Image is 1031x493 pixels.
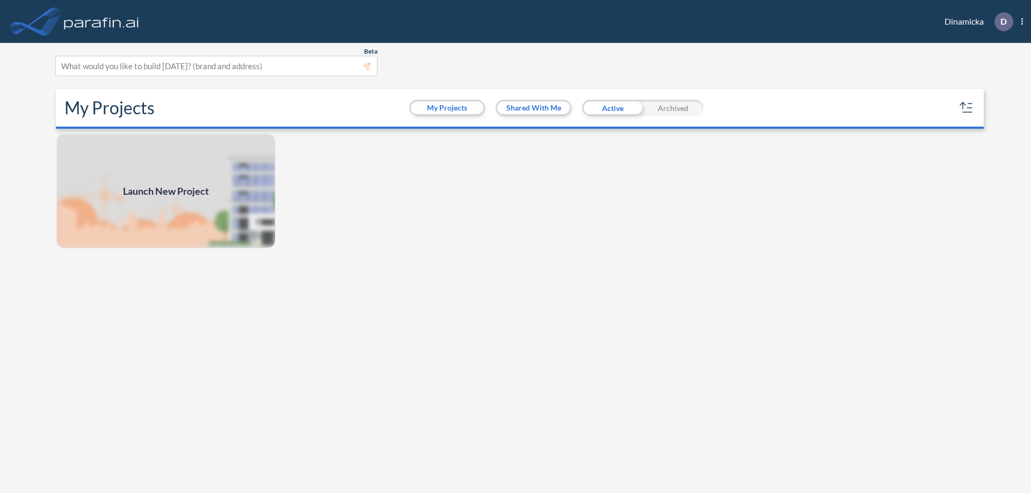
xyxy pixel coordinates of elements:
[958,99,975,116] button: sort
[411,101,483,114] button: My Projects
[56,133,276,249] img: add
[582,100,643,116] div: Active
[643,100,703,116] div: Archived
[497,101,570,114] button: Shared With Me
[123,184,209,198] span: Launch New Project
[928,12,1023,31] div: Dinamicka
[64,98,155,118] h2: My Projects
[1000,17,1007,26] p: D
[56,133,276,249] a: Launch New Project
[364,47,377,56] span: Beta
[62,11,141,32] img: logo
